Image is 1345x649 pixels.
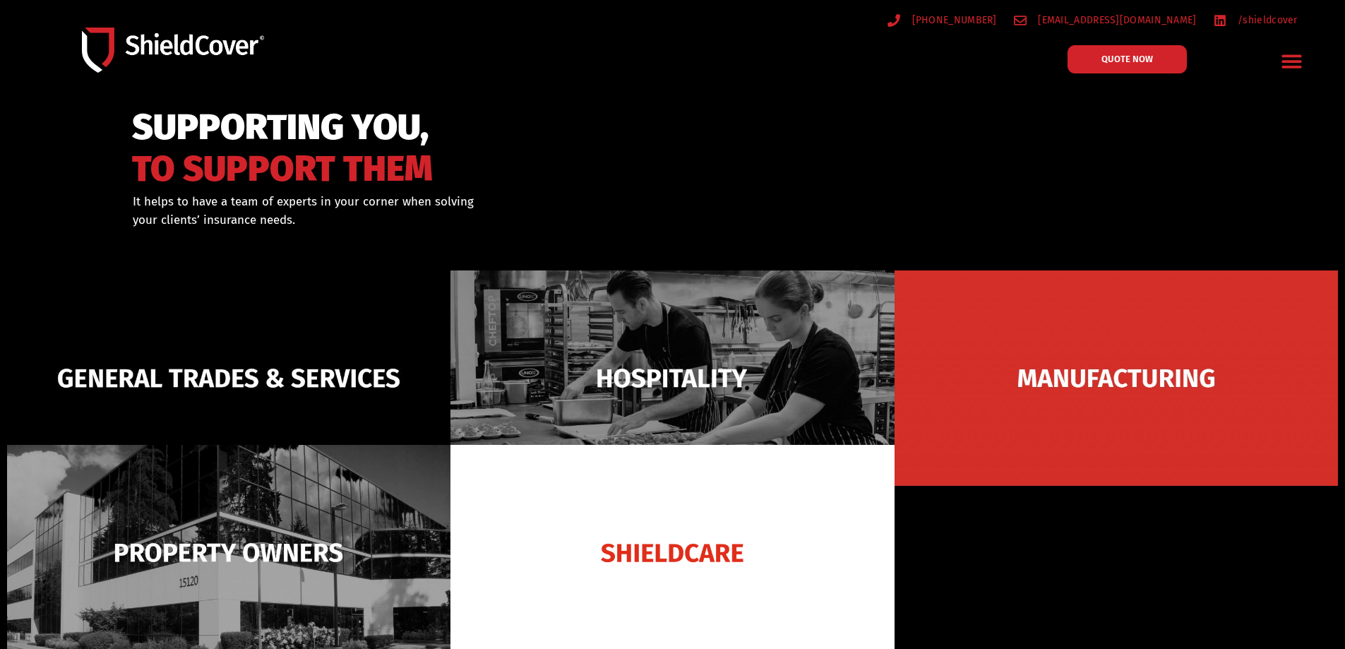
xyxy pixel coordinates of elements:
a: [EMAIL_ADDRESS][DOMAIN_NAME] [1014,11,1197,29]
span: [PHONE_NUMBER] [909,11,997,29]
span: QUOTE NOW [1101,54,1153,64]
span: /shieldcover [1234,11,1298,29]
div: Menu Toggle [1276,44,1309,78]
a: QUOTE NOW [1068,45,1187,73]
div: It helps to have a team of experts in your corner when solving [133,193,745,229]
p: your clients’ insurance needs. [133,211,745,230]
span: [EMAIL_ADDRESS][DOMAIN_NAME] [1034,11,1196,29]
a: [PHONE_NUMBER] [887,11,997,29]
span: SUPPORTING YOU, [132,113,433,142]
a: /shieldcover [1214,11,1298,29]
img: Shield-Cover-Underwriting-Australia-logo-full [82,28,264,72]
